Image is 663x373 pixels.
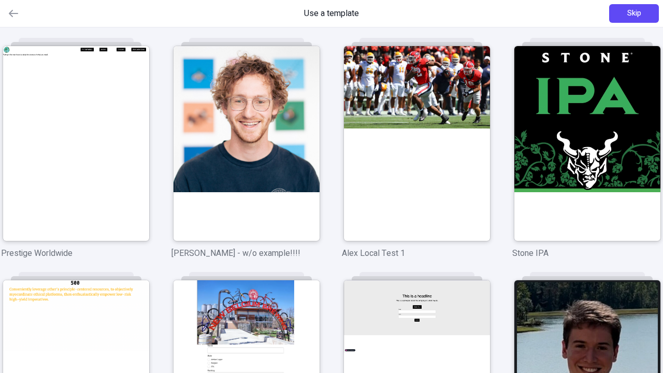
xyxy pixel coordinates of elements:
span: Skip [627,8,641,19]
button: Skip [609,4,659,23]
p: Alex Local Test 1 [342,247,492,260]
span: Use a template [304,7,359,20]
p: Stone IPA [512,247,662,260]
p: Prestige Worldwide [1,247,151,260]
p: [PERSON_NAME] - w/o example!!!! [171,247,321,260]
